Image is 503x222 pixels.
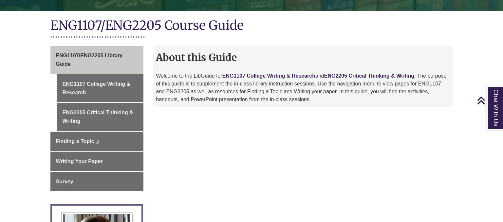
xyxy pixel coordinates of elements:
a: Back to Top [477,96,501,105]
div: Guide Page Menu [50,46,144,191]
h1: ENG1107/ENG2205 Course Guide [50,17,453,35]
span: Survey [56,179,73,184]
p: Welcome to the LibGuide for and . The purpose of this guide is to supplement the in-class library... [156,72,450,103]
a: Finding a Topic [50,132,144,151]
a: Writing Your Paper [50,152,144,171]
span: Finding a Topic [56,139,94,144]
i: This link opens in a new window [96,140,99,143]
span: Writing Your Paper [56,158,103,164]
a: ENG2205 Critical Thinking & Writing [324,73,414,79]
a: ENG1107/ENG2205 Library Guide [50,46,144,74]
a: ENG1107 College Writing & Research [222,73,315,79]
h2: About this Guide [153,49,453,65]
span: ENG1107/ENG2205 Library Guide [56,53,123,67]
a: ENG1107 College Writing & Research [57,74,144,102]
a: ENG2205 Critical Thinking & Writing [57,103,144,131]
a: Survey [50,172,144,192]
